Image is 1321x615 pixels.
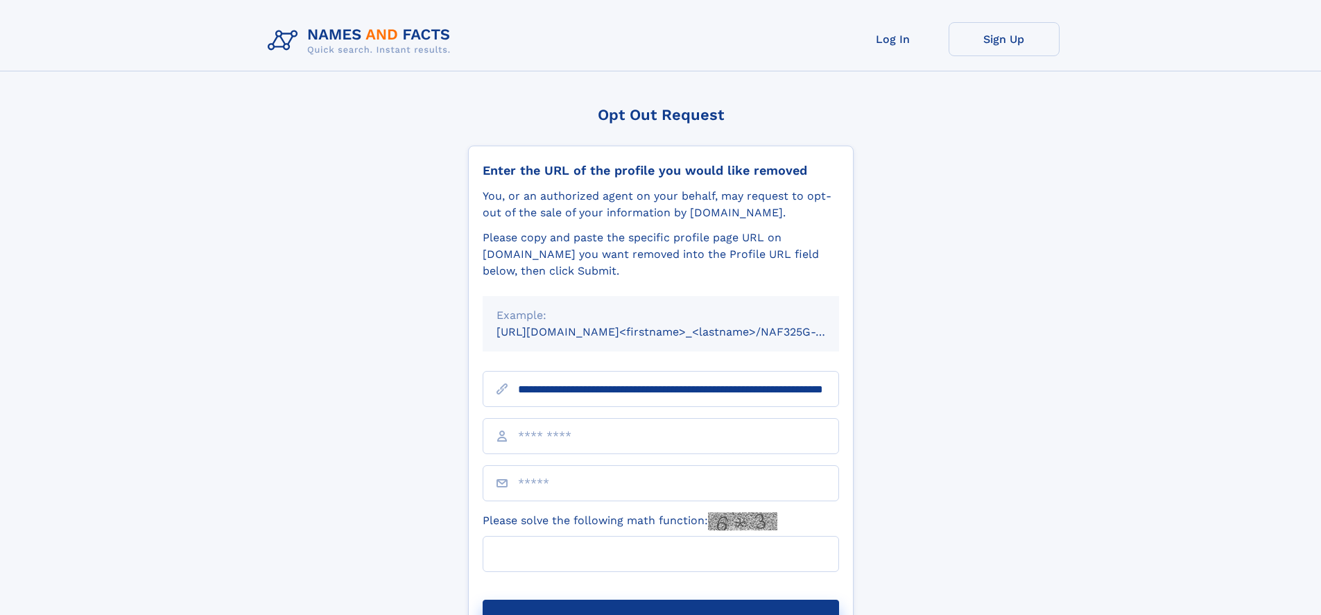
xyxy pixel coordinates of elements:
[838,22,949,56] a: Log In
[483,229,839,279] div: Please copy and paste the specific profile page URL on [DOMAIN_NAME] you want removed into the Pr...
[483,163,839,178] div: Enter the URL of the profile you would like removed
[949,22,1060,56] a: Sign Up
[497,307,825,324] div: Example:
[468,106,854,123] div: Opt Out Request
[483,188,839,221] div: You, or an authorized agent on your behalf, may request to opt-out of the sale of your informatio...
[262,22,462,60] img: Logo Names and Facts
[483,512,777,530] label: Please solve the following math function:
[497,325,865,338] small: [URL][DOMAIN_NAME]<firstname>_<lastname>/NAF325G-xxxxxxxx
